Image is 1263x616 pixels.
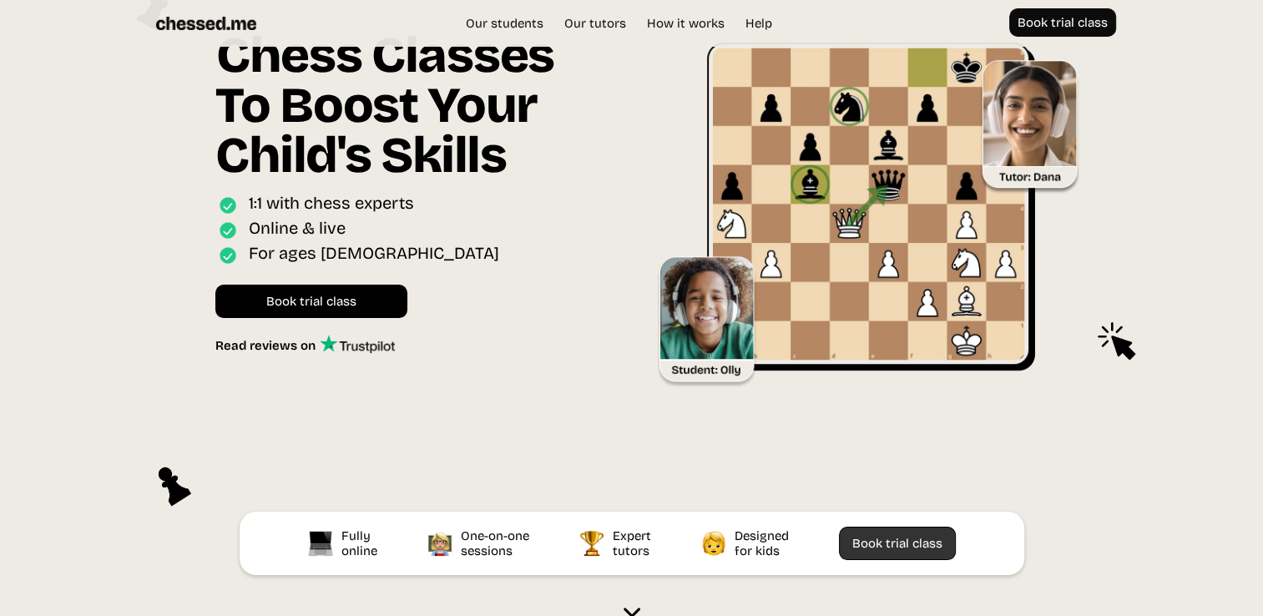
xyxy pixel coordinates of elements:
[457,15,552,32] a: Our students
[735,528,793,558] div: Designed for kids
[1009,8,1116,37] a: Book trial class
[215,335,395,353] a: Read reviews on
[556,15,634,32] a: Our tutors
[215,285,407,318] a: Book trial class
[839,527,956,560] a: Book trial class
[249,218,346,242] div: Online & live
[249,243,499,267] div: For ages [DEMOGRAPHIC_DATA]
[249,193,414,217] div: 1:1 with chess experts
[737,15,781,32] a: Help
[461,528,533,558] div: One-on-one sessions
[639,15,733,32] a: How it works
[215,338,320,353] div: Read reviews on
[613,528,655,558] div: Expert tutors
[341,528,381,558] div: Fully online
[215,30,606,193] h1: Chess Classes To Boost Your Child's Skills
